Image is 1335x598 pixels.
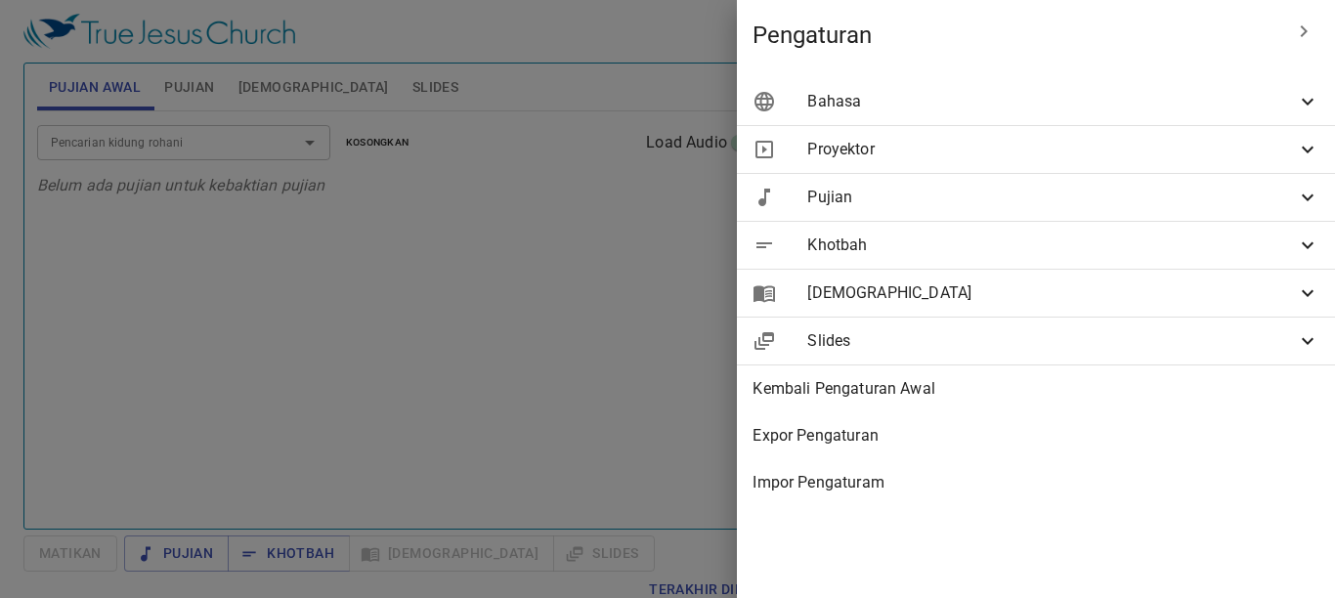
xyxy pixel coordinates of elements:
[737,78,1335,125] div: Bahasa
[753,471,1319,494] span: Impor Pengaturam
[737,270,1335,317] div: [DEMOGRAPHIC_DATA]
[101,38,313,72] div: DEKAT DENGAN
[737,222,1335,269] div: Khotbah
[807,234,1296,257] span: Khotbah
[737,126,1335,173] div: Proyektor
[807,90,1296,113] span: Bahasa
[807,138,1296,161] span: Proyektor
[737,412,1335,459] div: Expor Pengaturan
[807,281,1296,305] span: [DEMOGRAPHIC_DATA]
[737,318,1335,364] div: Slides
[737,365,1335,412] div: Kembali Pengaturan Awal
[753,424,1319,448] span: Expor Pengaturan
[737,459,1335,506] div: Impor Pengaturam
[807,329,1296,353] span: Slides
[737,174,1335,221] div: Pujian
[753,377,1319,401] span: Kembali Pengaturan Awal
[753,20,1280,51] span: Pengaturan
[807,186,1296,209] span: Pujian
